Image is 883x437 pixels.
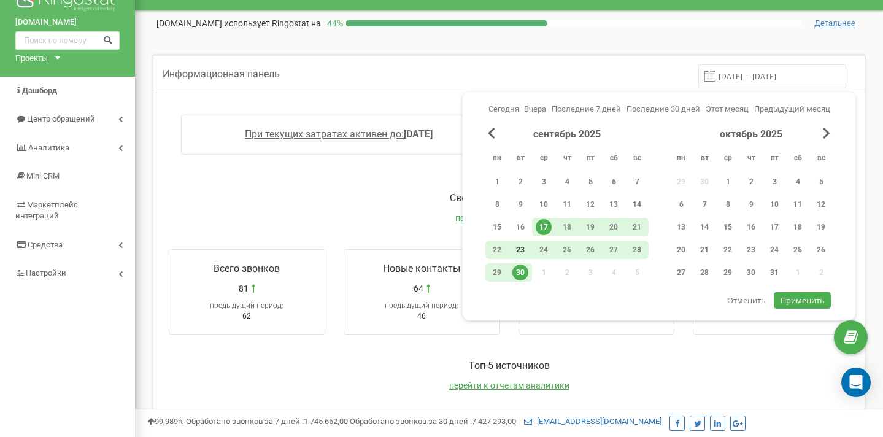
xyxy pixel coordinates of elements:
[28,143,69,152] span: Аналитика
[385,301,458,310] span: предыдущий период:
[766,174,782,190] div: 3
[743,265,759,280] div: 30
[721,292,772,309] button: Отменить
[489,219,505,235] div: 15
[604,150,623,168] abbr: суббота
[695,150,714,168] abbr: вторник
[414,282,423,295] span: 64
[558,150,576,168] abbr: четверг
[716,218,739,236] div: ср 15 окт. 2025 г.
[509,218,532,236] div: вт 16 сент. 2025 г.
[786,241,809,259] div: сб 25 окт. 2025 г.
[582,196,598,212] div: 12
[716,263,739,282] div: ср 29 окт. 2025 г.
[321,17,346,29] p: 44 %
[606,174,622,190] div: 6
[26,171,60,180] span: Mini CRM
[559,242,575,258] div: 25
[673,219,689,235] div: 13
[743,174,759,190] div: 2
[669,263,693,282] div: пн 27 окт. 2025 г.
[813,242,829,258] div: 26
[485,263,509,282] div: пн 29 сент. 2025 г.
[696,242,712,258] div: 21
[536,196,552,212] div: 10
[581,150,600,168] abbr: пятница
[512,265,528,280] div: 30
[224,18,321,28] span: использует Ringostat на
[524,417,661,426] a: [EMAIL_ADDRESS][DOMAIN_NAME]
[629,242,645,258] div: 28
[813,196,829,212] div: 12
[809,195,833,214] div: вс 12 окт. 2025 г.
[781,295,825,306] span: Применить
[28,240,63,249] span: Средства
[27,114,95,123] span: Центр обращений
[673,196,689,212] div: 6
[716,172,739,191] div: ср 1 окт. 2025 г.
[763,218,786,236] div: пт 17 окт. 2025 г.
[813,219,829,235] div: 19
[488,128,495,139] span: Previous Month
[693,195,716,214] div: вт 7 окт. 2025 г.
[147,417,184,426] span: 99,989%
[163,68,280,80] span: Информационная панель
[812,150,830,168] abbr: воскресенье
[15,31,120,50] input: Поиск по номеру
[627,104,700,114] span: Последние 30 дней
[489,242,505,258] div: 22
[485,195,509,214] div: пн 8 сент. 2025 г.
[693,241,716,259] div: вт 21 окт. 2025 г.
[512,196,528,212] div: 9
[512,174,528,190] div: 2
[210,301,283,310] span: предыдущий период:
[841,368,871,397] div: Open Intercom Messenger
[582,242,598,258] div: 26
[15,17,120,28] a: [DOMAIN_NAME]
[719,150,737,168] abbr: среда
[559,219,575,235] div: 18
[629,174,645,190] div: 7
[625,218,649,236] div: вс 21 сент. 2025 г.
[509,263,532,282] div: вт 30 сент. 2025 г.
[534,150,553,168] abbr: среда
[579,195,602,214] div: пт 12 сент. 2025 г.
[669,218,693,236] div: пн 13 окт. 2025 г.
[532,195,555,214] div: ср 10 сент. 2025 г.
[239,282,249,295] span: 81
[673,242,689,258] div: 20
[774,292,830,309] button: Применить
[469,360,550,371] span: Toп-5 источников
[763,241,786,259] div: пт 24 окт. 2025 г.
[716,241,739,259] div: ср 22 окт. 2025 г.
[532,172,555,191] div: ср 3 сент. 2025 г.
[743,196,759,212] div: 9
[727,295,766,306] span: Отменить
[489,174,505,190] div: 1
[582,174,598,190] div: 5
[511,150,530,168] abbr: вторник
[417,312,426,320] span: 46
[696,219,712,235] div: 14
[242,312,251,320] span: 62
[485,218,509,236] div: пн 15 сент. 2025 г.
[449,381,569,390] span: перейти к отчетам аналитики
[743,219,759,235] div: 16
[669,241,693,259] div: пн 20 окт. 2025 г.
[455,213,563,223] span: перейти в журнал звонков
[786,172,809,191] div: сб 4 окт. 2025 г.
[555,218,579,236] div: чт 18 сент. 2025 г.
[790,174,806,190] div: 4
[790,242,806,258] div: 25
[739,263,763,282] div: чт 30 окт. 2025 г.
[485,172,509,191] div: пн 1 сент. 2025 г.
[766,265,782,280] div: 31
[602,241,625,259] div: сб 27 сент. 2025 г.
[555,241,579,259] div: чт 25 сент. 2025 г.
[763,172,786,191] div: пт 3 окт. 2025 г.
[485,128,649,142] div: сентябрь 2025
[156,17,321,29] p: [DOMAIN_NAME]
[524,104,546,114] span: Вчера
[693,263,716,282] div: вт 28 окт. 2025 г.
[509,195,532,214] div: вт 9 сент. 2025 г.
